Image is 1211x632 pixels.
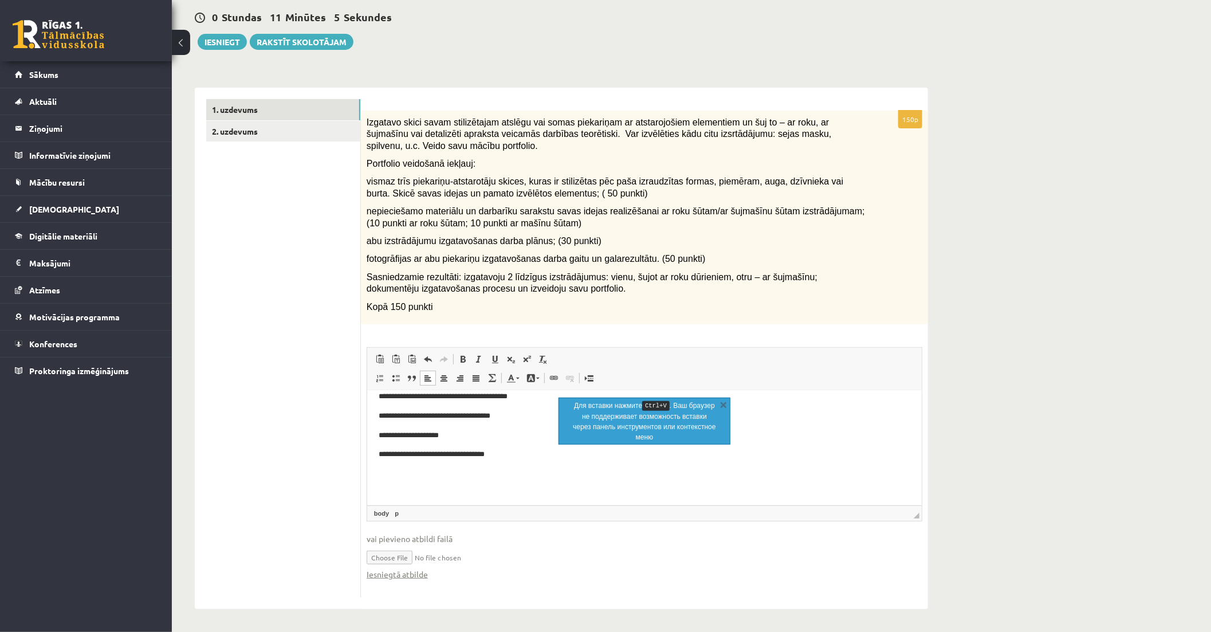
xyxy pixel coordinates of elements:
[29,115,158,142] legend: Ziņojumi
[13,20,104,49] a: Rīgas 1. Tālmācības vidusskola
[15,61,158,88] a: Sākums
[15,250,158,276] a: Maksājumi
[392,508,401,519] a: Элемент p
[581,371,597,386] a: Вставить разрыв страницы для печати
[519,352,535,367] a: Надстрочный индекс
[455,352,471,367] a: Полужирный (Ctrl+B)
[914,513,919,519] span: Перетащите для изменения размера
[420,352,436,367] a: Отменить (Ctrl+Z)
[559,398,730,445] div: info
[468,371,484,386] a: По ширине
[436,352,452,367] a: Повторить (Ctrl+Y)
[503,352,519,367] a: Подстрочный индекс
[29,231,97,241] span: Digitālie materiāli
[15,331,158,357] a: Konferences
[436,371,452,386] a: По центру
[367,533,922,545] span: vai pievieno atbildi failā
[503,371,523,386] a: Цвет текста
[206,121,360,142] a: 2. uzdevums
[367,236,601,246] span: abu izstrādājumu izgatavošanas darba plānus; (30 punkti)
[367,568,428,580] a: Iesniegtā atbilde
[15,196,158,222] a: [DEMOGRAPHIC_DATA]
[15,115,158,142] a: Ziņojumi
[29,250,158,276] legend: Maksājumi
[29,312,120,322] span: Motivācijas programma
[523,371,543,386] a: Цвет фона
[15,304,158,330] a: Motivācijas programma
[367,206,865,228] span: nepieciešamo materiālu un darbarīku sarakstu savas idejas realizēšanai ar roku šūtam/ar šujmašīnu...
[372,352,388,367] a: Вставить (Ctrl+V)
[898,110,922,128] p: 150p
[285,10,326,23] span: Minūtes
[222,10,262,23] span: Stundas
[372,371,388,386] a: Вставить / удалить нумерованный список
[29,142,158,168] legend: Informatīvie ziņojumi
[367,159,475,168] span: Portfolio veidošanā iekļauj:
[484,371,500,386] a: Математика
[29,69,58,80] span: Sākums
[367,176,843,198] span: vismaz trīs piekariņu-atstarotāju skices, kuras ir stilizētas pēc paša izraudzītas formas, piemēr...
[404,352,420,367] a: Вставить из Word
[388,352,404,367] a: Вставить только текст (Ctrl+Shift+V)
[198,34,247,50] button: Iesniegt
[15,169,158,195] a: Mācību resursi
[15,223,158,249] a: Digitālie materiāli
[367,272,817,294] span: Sasniedzamie rezultāti: izgatavoju 2 līdzīgus izstrādājumus: vienu, šujot ar roku dūrieniem, otru...
[367,117,832,151] span: Izgatavo skici savam stilizētajam atslēgu vai somas piekariņam ar atstarojošiem elementiem un šuj...
[546,371,562,386] a: Вставить/Редактировать ссылку (Ctrl+K)
[562,371,578,386] a: Убрать ссылку
[15,277,158,303] a: Atzīmes
[15,88,158,115] a: Aktuāli
[29,366,129,376] span: Proktoringa izmēģinājums
[367,391,922,505] iframe: Визуальный текстовый редактор, wiswyg-editor-user-answer-47433961608260
[270,10,281,23] span: 11
[404,371,420,386] a: Цитата
[471,352,487,367] a: Курсив (Ctrl+I)
[29,204,119,214] span: [DEMOGRAPHIC_DATA]
[572,401,717,442] p: Для вставки нажмите . Ваш браузер не поддерживает возможность вставки через панель инструментов и...
[420,371,436,386] a: По левому краю
[535,352,551,367] a: Убрать форматирование
[718,399,729,410] a: Закрыть
[29,285,60,295] span: Atzīmes
[367,254,705,264] span: fotogrāfijas ar abu piekariņu izgatavošanas darba gaitu un galarezultātu. (50 punkti)
[206,99,360,120] a: 1. uzdevums
[344,10,392,23] span: Sekundes
[367,302,433,312] span: Kopā 150 punkti
[212,10,218,23] span: 0
[642,401,669,411] kbd: Ctrl+V
[29,96,57,107] span: Aktuāli
[29,339,77,349] span: Konferences
[372,508,391,519] a: Элемент body
[250,34,353,50] a: Rakstīt skolotājam
[334,10,340,23] span: 5
[487,352,503,367] a: Подчеркнутый (Ctrl+U)
[388,371,404,386] a: Вставить / удалить маркированный список
[15,142,158,168] a: Informatīvie ziņojumi
[452,371,468,386] a: По правому краю
[15,358,158,384] a: Proktoringa izmēģinājums
[29,177,85,187] span: Mācību resursi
